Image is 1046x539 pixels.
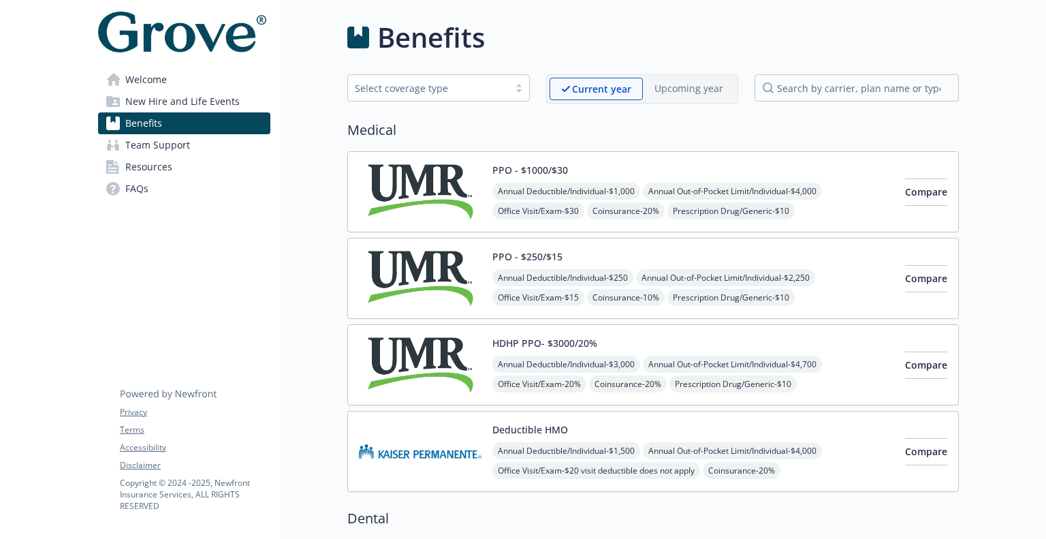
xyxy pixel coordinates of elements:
[572,82,631,96] p: Current year
[643,78,735,100] span: Upcoming year
[643,356,822,373] span: Annual Out-of-Pocket Limit/Individual - $4,700
[98,134,270,156] a: Team Support
[669,375,797,392] span: Prescription Drug/Generic - $10
[120,442,270,454] a: Accessibility
[654,81,723,95] p: Upcoming year
[643,183,822,200] span: Annual Out-of-Pocket Limit/Individual - $4,000
[492,336,597,350] button: HDHP PPO- $3000/20%
[492,375,586,392] span: Office Visit/Exam - 20%
[98,91,270,112] a: New Hire and Life Events
[667,202,795,219] span: Prescription Drug/Generic - $10
[120,477,270,512] p: Copyright © 2024 - 2025 , Newfront Insurance Services, ALL RIGHTS RESERVED
[98,178,270,200] a: FAQs
[905,272,947,285] span: Compare
[120,406,270,418] a: Privacy
[905,185,947,198] span: Compare
[125,91,240,112] span: New Hire and Life Events
[587,289,665,306] span: Coinsurance - 10%
[492,202,584,219] span: Office Visit/Exam - $30
[636,269,815,286] span: Annual Out-of-Pocket Limit/Individual - $2,250
[587,202,665,219] span: Coinsurance - 20%
[492,183,640,200] span: Annual Deductible/Individual - $1,000
[703,462,780,479] span: Coinsurance - 20%
[905,358,947,371] span: Compare
[125,69,167,91] span: Welcome
[755,74,959,102] input: search by carrier, plan name or type
[125,178,148,200] span: FAQs
[125,112,162,134] span: Benefits
[905,179,947,206] button: Compare
[667,289,795,306] span: Prescription Drug/Generic - $10
[377,17,485,58] h1: Benefits
[98,156,270,178] a: Resources
[492,462,700,479] span: Office Visit/Exam - $20 visit deductible does not apply
[359,336,481,394] img: UMR carrier logo
[492,249,562,264] button: PPO - $250/$15
[120,459,270,472] a: Disclaimer
[905,438,947,465] button: Compare
[492,442,640,459] span: Annual Deductible/Individual - $1,500
[905,265,947,292] button: Compare
[98,112,270,134] a: Benefits
[643,442,822,459] span: Annual Out-of-Pocket Limit/Individual - $4,000
[359,163,481,221] img: UMR carrier logo
[359,249,481,307] img: UMR carrier logo
[589,375,667,392] span: Coinsurance - 20%
[492,356,640,373] span: Annual Deductible/Individual - $3,000
[125,156,172,178] span: Resources
[492,289,584,306] span: Office Visit/Exam - $15
[905,352,947,379] button: Compare
[347,508,959,529] h2: Dental
[492,269,633,286] span: Annual Deductible/Individual - $250
[120,424,270,436] a: Terms
[355,81,502,95] div: Select coverage type
[492,163,568,177] button: PPO - $1000/$30
[492,422,568,437] button: Deductible HMO
[125,134,190,156] span: Team Support
[359,422,481,480] img: Kaiser Permanente Insurance Company carrier logo
[905,445,947,458] span: Compare
[98,69,270,91] a: Welcome
[347,120,959,140] h2: Medical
